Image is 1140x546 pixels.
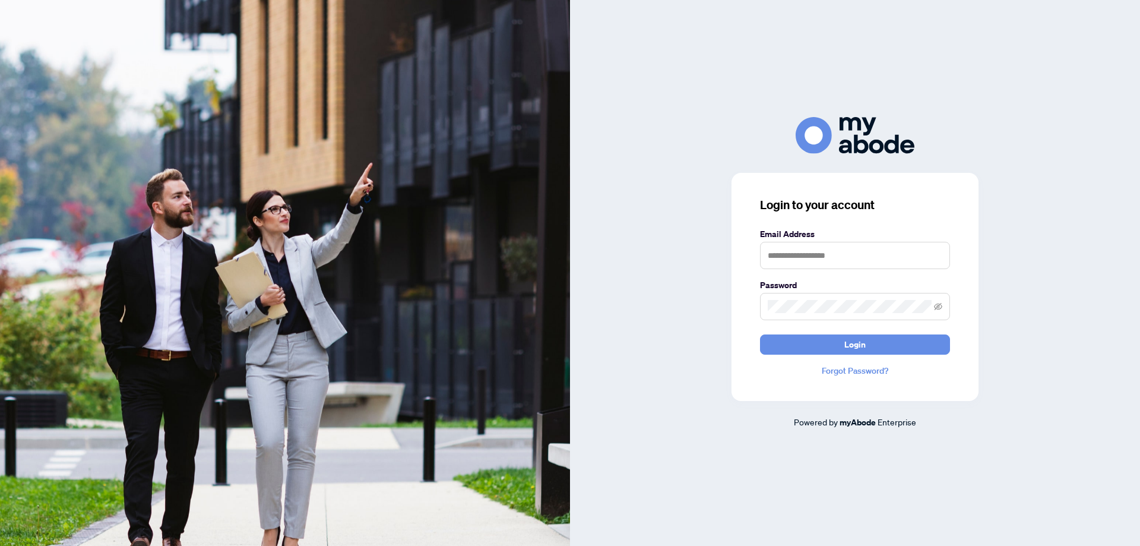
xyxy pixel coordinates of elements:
[760,197,950,213] h3: Login to your account
[760,279,950,292] label: Password
[796,117,914,153] img: ma-logo
[878,416,916,427] span: Enterprise
[760,334,950,355] button: Login
[760,228,950,241] label: Email Address
[934,302,942,311] span: eye-invisible
[840,416,876,429] a: myAbode
[794,416,838,427] span: Powered by
[844,335,866,354] span: Login
[760,364,950,377] a: Forgot Password?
